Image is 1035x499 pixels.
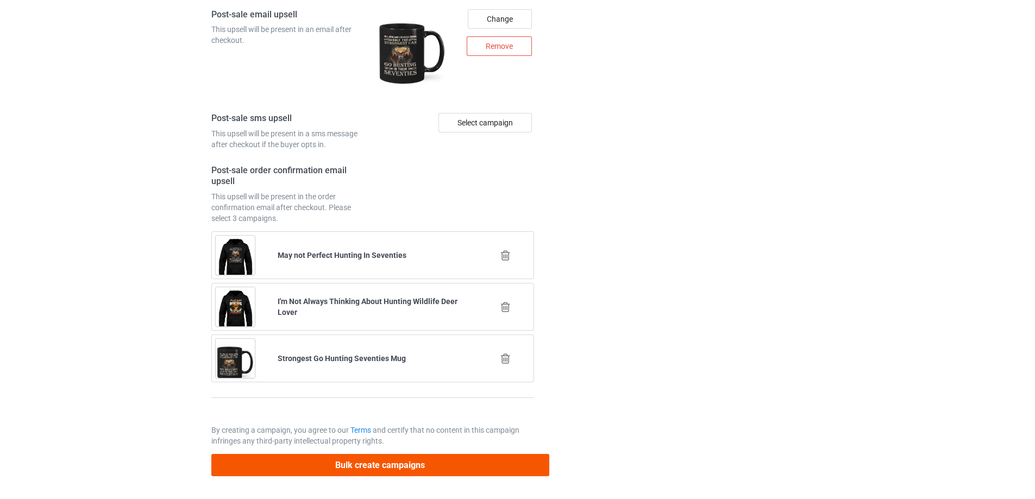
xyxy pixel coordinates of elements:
[278,251,406,260] b: May not Perfect Hunting In Seventies
[211,24,369,46] div: This upsell will be present in an email after checkout.
[278,354,406,363] b: Strongest Go Hunting Seventies Mug
[377,9,448,98] img: regular.jpg
[350,426,371,434] a: Terms
[211,165,369,187] h4: Post-sale order confirmation email upsell
[278,297,457,317] b: I'm Not Always Thinking About Hunting Wildlife Deer Lover
[211,454,549,476] button: Bulk create campaigns
[468,9,532,29] div: Change
[211,425,534,446] p: By creating a campaign, you agree to our and certify that no content in this campaign infringes a...
[211,128,369,150] div: This upsell will be present in a sms message after checkout if the buyer opts in.
[211,9,369,21] h4: Post-sale email upsell
[438,113,532,132] div: Select campaign
[211,191,369,224] div: This upsell will be present in the order confirmation email after checkout. Please select 3 campa...
[211,113,369,124] h4: Post-sale sms upsell
[467,36,532,56] div: Remove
